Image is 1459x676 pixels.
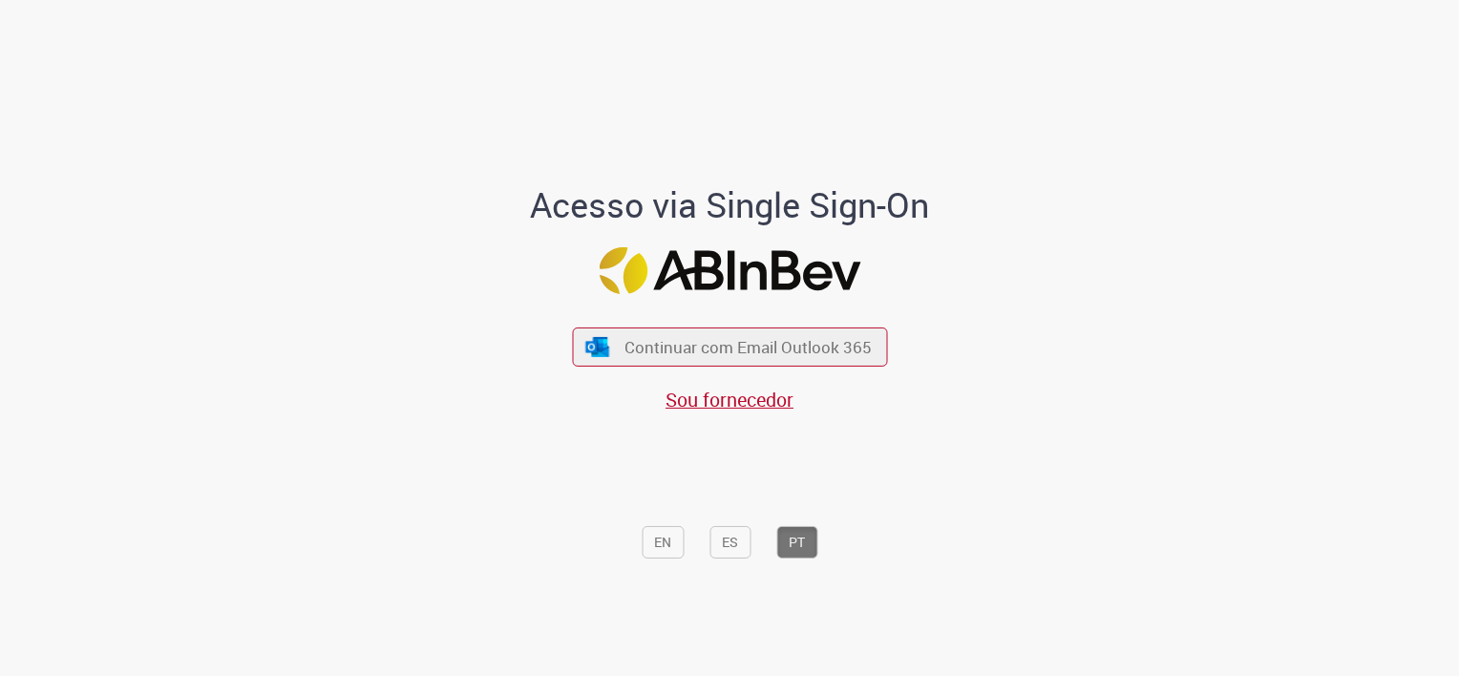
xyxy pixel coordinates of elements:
[624,336,872,358] span: Continuar com Email Outlook 365
[776,526,817,559] button: PT
[465,186,995,224] h1: Acesso via Single Sign-On
[599,247,860,294] img: Logo ABInBev
[584,337,611,357] img: ícone Azure/Microsoft 360
[666,387,793,412] a: Sou fornecedor
[572,327,887,367] button: ícone Azure/Microsoft 360 Continuar com Email Outlook 365
[709,526,751,559] button: ES
[642,526,684,559] button: EN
